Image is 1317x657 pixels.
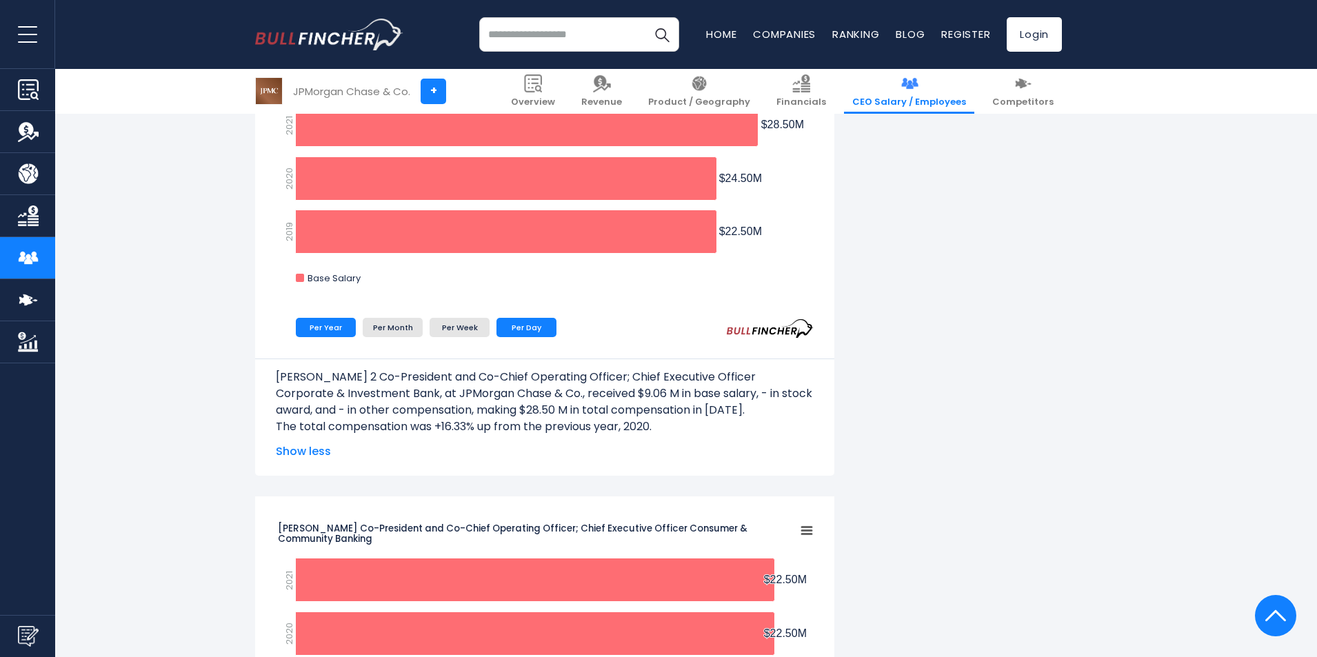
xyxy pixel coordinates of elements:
[496,318,556,337] li: Per Day
[573,69,630,114] a: Revenue
[276,57,814,299] svg: Daniel Pinto 2 Co-President and Co-Chief Operating Officer; Chief Executive Officer Corporate & I...
[984,69,1062,114] a: Competitors
[283,222,296,241] text: 2019
[283,116,296,135] text: 2021
[255,19,403,50] img: bullfincher logo
[844,69,974,114] a: CEO Salary / Employees
[640,69,758,114] a: Product / Geography
[648,97,750,108] span: Product / Geography
[430,318,490,337] li: Per Week
[278,521,747,545] tspan: [PERSON_NAME] Co-President and Co-Chief Operating Officer; Chief Executive Officer Consumer & Com...
[256,78,282,104] img: JPM logo
[832,27,879,41] a: Ranking
[276,443,814,460] span: Show less
[941,27,990,41] a: Register
[296,318,356,337] li: Per Year
[1007,17,1062,52] a: Login
[719,172,762,184] tspan: $24.50M
[776,97,826,108] span: Financials
[308,272,361,285] text: Base Salary
[764,574,807,585] tspan: $22.50M
[852,97,966,108] span: CEO Salary / Employees
[283,571,296,590] text: 2021
[503,69,563,114] a: Overview
[283,168,296,190] text: 2020
[992,97,1054,108] span: Competitors
[581,97,622,108] span: Revenue
[421,79,446,104] a: +
[753,27,816,41] a: Companies
[276,418,814,435] p: The total compensation was +16.33% up from the previous year, 2020.
[764,627,807,639] tspan: $22.50M
[363,318,423,337] li: Per Month
[255,19,403,50] a: Go to homepage
[896,27,925,41] a: Blog
[276,369,814,418] p: [PERSON_NAME] 2 Co-President and Co-Chief Operating Officer; Chief Executive Officer Corporate & ...
[645,17,679,52] button: Search
[706,27,736,41] a: Home
[768,69,834,114] a: Financials
[761,119,804,130] tspan: $28.50M
[283,623,296,645] text: 2020
[511,97,555,108] span: Overview
[293,83,410,99] div: JPMorgan Chase & Co.
[719,225,762,237] tspan: $22.50M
